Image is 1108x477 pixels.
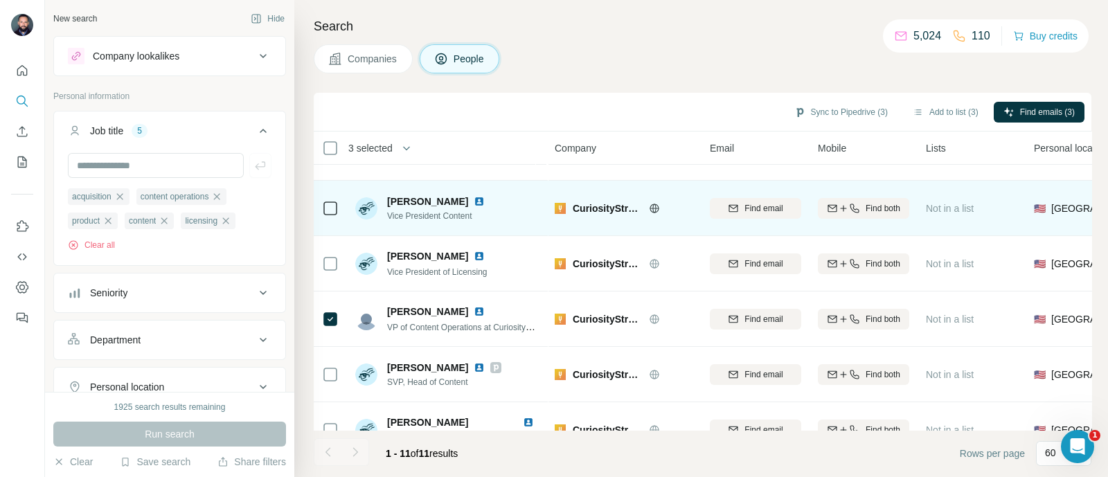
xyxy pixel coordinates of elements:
button: Find both [818,253,909,274]
span: [PERSON_NAME] [387,417,468,428]
button: Use Surfe on LinkedIn [11,214,33,239]
img: LinkedIn logo [474,362,485,373]
span: Find both [866,202,900,215]
span: Find email [744,202,783,215]
span: [PERSON_NAME] [387,305,468,318]
span: CuriosityStream [573,423,642,437]
button: Find email [710,253,801,274]
img: Logo of CuriosityStream [555,314,566,325]
button: Find both [818,198,909,219]
button: Clear all [68,239,115,251]
p: 110 [972,28,990,44]
iframe: Intercom live chat [1061,430,1094,463]
h4: Search [314,17,1091,36]
button: Find both [818,309,909,330]
button: Add to list (3) [903,102,988,123]
img: Avatar [355,253,377,275]
button: Find email [710,309,801,330]
span: Find email [744,258,783,270]
span: content [129,215,156,227]
span: Not in a list [926,203,974,214]
span: of [411,448,419,459]
button: Use Surfe API [11,244,33,269]
span: licensing [185,215,217,227]
button: Share filters [217,455,286,469]
img: Avatar [355,308,377,330]
button: Buy credits [1013,26,1078,46]
img: LinkedIn logo [523,417,534,428]
button: Find email [710,364,801,385]
div: Personal location [90,380,164,394]
span: [PERSON_NAME] [387,249,468,263]
p: Personal information [53,90,286,102]
span: Find email [744,313,783,325]
span: Vice President, Content [387,156,474,166]
img: LinkedIn logo [474,306,485,317]
img: LinkedIn logo [474,196,485,207]
span: 11 [419,448,430,459]
span: Mobile [818,141,846,155]
img: Logo of CuriosityStream [555,203,566,214]
button: Dashboard [11,275,33,300]
img: Logo of CuriosityStream [555,369,566,380]
span: 🇺🇸 [1034,423,1046,437]
button: Personal location [54,370,285,404]
span: Not in a list [926,369,974,380]
img: Logo of CuriosityStream [555,424,566,435]
span: CuriosityStream [573,312,642,326]
span: Find both [866,258,900,270]
div: 1925 search results remaining [114,401,226,413]
span: Companies [348,52,398,66]
div: Department [90,333,141,347]
span: 1 - 11 [386,448,411,459]
button: Search [11,89,33,114]
span: 🇺🇸 [1034,312,1046,326]
button: Save search [120,455,190,469]
span: Vice President Content [387,210,490,222]
span: SVP, Head of Content [387,376,501,388]
span: Lists [926,141,946,155]
span: CuriosityStream [573,201,642,215]
button: Hide [241,8,294,29]
span: results [386,448,458,459]
p: 60 [1045,446,1056,460]
div: New search [53,12,97,25]
div: 5 [132,125,148,137]
span: Vice President of Licensing [387,267,488,277]
button: Quick start [11,58,33,83]
span: Find emails (3) [1020,106,1075,118]
button: Seniority [54,276,285,309]
button: My lists [11,150,33,174]
span: acquisition [72,190,111,203]
img: LinkedIn logo [474,251,485,262]
span: CuriosityStream [573,368,642,381]
span: [PERSON_NAME] [387,195,468,208]
button: Find both [818,364,909,385]
span: Find both [866,368,900,381]
span: Personal location [1034,141,1108,155]
span: Not in a list [926,314,974,325]
span: 🇺🇸 [1034,368,1046,381]
span: VP of Content Operations at CuriosityStream [387,321,553,332]
span: Email [710,141,734,155]
span: Rows per page [960,447,1025,460]
span: CuriosityStream [573,257,642,271]
span: Not in a list [926,258,974,269]
button: Department [54,323,285,357]
p: 5,024 [913,28,941,44]
span: Find both [866,424,900,436]
div: Job title [90,124,123,138]
span: 🇺🇸 [1034,257,1046,271]
button: Find emails (3) [994,102,1084,123]
span: content operations [141,190,209,203]
button: Find email [710,420,801,440]
button: Clear [53,455,93,469]
button: Enrich CSV [11,119,33,144]
span: Find email [744,424,783,436]
button: Sync to Pipedrive (3) [785,102,897,123]
div: Seniority [90,286,127,300]
span: People [454,52,485,66]
span: Company [555,141,596,155]
img: Avatar [11,14,33,36]
span: 1 [1089,430,1100,441]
